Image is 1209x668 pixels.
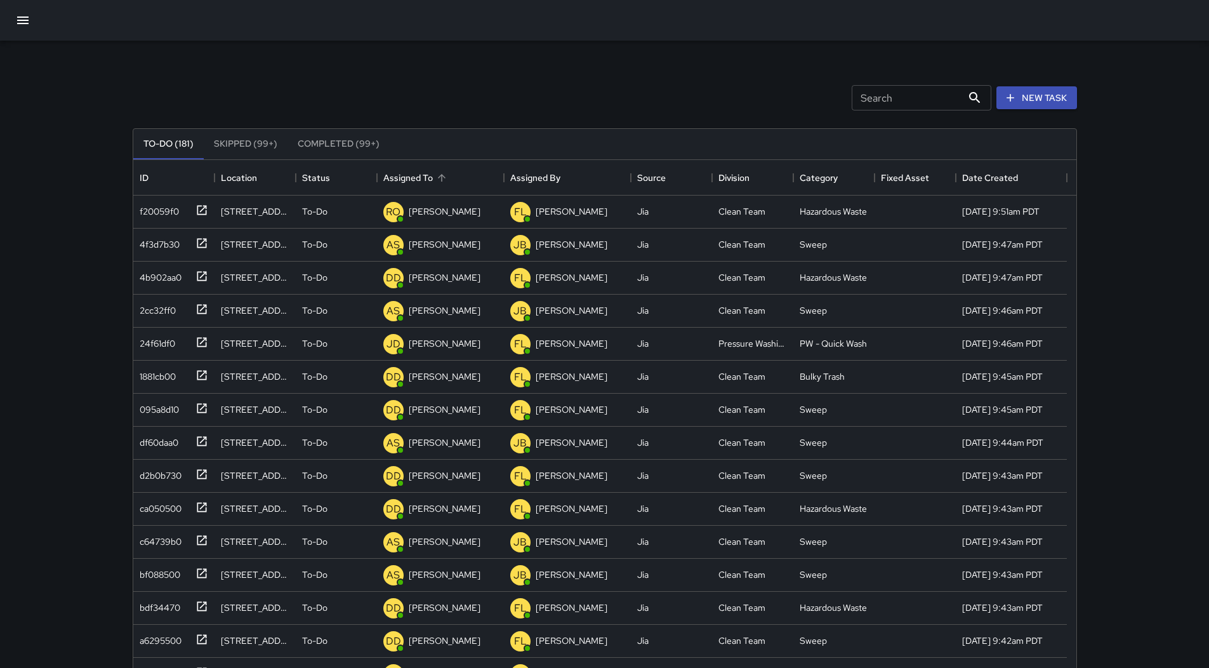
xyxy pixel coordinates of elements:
[409,337,480,350] p: [PERSON_NAME]
[287,129,390,159] button: Completed (99+)
[637,304,649,317] div: Jia
[302,502,327,515] p: To-Do
[135,629,182,647] div: a6295500
[386,601,401,616] p: DD
[962,469,1043,482] div: 9/1/2025, 9:43am PDT
[409,436,480,449] p: [PERSON_NAME]
[800,535,827,548] div: Sweep
[718,160,750,196] div: Division
[221,601,289,614] div: 625 Turk Street
[631,160,712,196] div: Source
[718,370,765,383] div: Clean Team
[302,601,327,614] p: To-Do
[135,332,175,350] div: 24f61df0
[637,337,649,350] div: Jia
[386,535,400,550] p: AS
[221,469,289,482] div: 640 Turk Street
[302,403,327,416] p: To-Do
[513,436,527,451] p: JB
[718,271,765,284] div: Clean Team
[800,160,838,196] div: Category
[221,370,289,383] div: 625 Turk Street
[536,403,607,416] p: [PERSON_NAME]
[514,502,527,517] p: FL
[962,403,1043,416] div: 9/1/2025, 9:45am PDT
[637,634,649,647] div: Jia
[135,563,180,581] div: bf088500
[386,337,400,352] p: JD
[302,271,327,284] p: To-Do
[962,634,1043,647] div: 9/1/2025, 9:42am PDT
[800,370,845,383] div: Bulky Trash
[513,237,527,253] p: JB
[962,238,1043,251] div: 9/1/2025, 9:47am PDT
[514,370,527,385] p: FL
[221,436,289,449] div: 131 Franklin Street
[221,568,289,581] div: 101 Oak Street
[409,205,480,218] p: [PERSON_NAME]
[514,337,527,352] p: FL
[637,238,649,251] div: Jia
[536,271,607,284] p: [PERSON_NAME]
[133,160,215,196] div: ID
[637,568,649,581] div: Jia
[962,502,1043,515] div: 9/1/2025, 9:43am PDT
[514,271,527,286] p: FL
[637,469,649,482] div: Jia
[637,370,649,383] div: Jia
[135,266,182,284] div: 4b902aa0
[409,535,480,548] p: [PERSON_NAME]
[296,160,377,196] div: Status
[718,634,765,647] div: Clean Team
[637,436,649,449] div: Jia
[386,271,401,286] p: DD
[800,601,867,614] div: Hazardous Waste
[875,160,956,196] div: Fixed Asset
[637,403,649,416] div: Jia
[302,634,327,647] p: To-Do
[962,535,1043,548] div: 9/1/2025, 9:43am PDT
[718,238,765,251] div: Clean Team
[536,634,607,647] p: [PERSON_NAME]
[510,160,560,196] div: Assigned By
[409,601,480,614] p: [PERSON_NAME]
[409,634,480,647] p: [PERSON_NAME]
[409,568,480,581] p: [PERSON_NAME]
[221,304,289,317] div: 167 Fell Street
[637,205,649,218] div: Jia
[377,160,504,196] div: Assigned To
[386,304,400,319] p: AS
[409,502,480,515] p: [PERSON_NAME]
[996,86,1077,110] button: New Task
[962,271,1043,284] div: 9/1/2025, 9:47am PDT
[135,365,176,383] div: 1881cb00
[386,634,401,649] p: DD
[409,271,480,284] p: [PERSON_NAME]
[800,403,827,416] div: Sweep
[536,502,607,515] p: [PERSON_NAME]
[718,436,765,449] div: Clean Team
[536,535,607,548] p: [PERSON_NAME]
[536,238,607,251] p: [PERSON_NAME]
[800,337,867,350] div: PW - Quick Wash
[718,502,765,515] div: Clean Team
[302,469,327,482] p: To-Do
[718,205,765,218] div: Clean Team
[800,634,827,647] div: Sweep
[881,160,929,196] div: Fixed Asset
[386,436,400,451] p: AS
[514,403,527,418] p: FL
[302,205,327,218] p: To-Do
[221,238,289,251] div: 77 Van Ness Avenue
[718,469,765,482] div: Clean Team
[513,535,527,550] p: JB
[513,568,527,583] p: JB
[409,238,480,251] p: [PERSON_NAME]
[514,601,527,616] p: FL
[637,502,649,515] div: Jia
[135,200,179,218] div: f20059f0
[962,160,1018,196] div: Date Created
[215,160,296,196] div: Location
[536,304,607,317] p: [PERSON_NAME]
[221,205,289,218] div: 400 Mcallister Street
